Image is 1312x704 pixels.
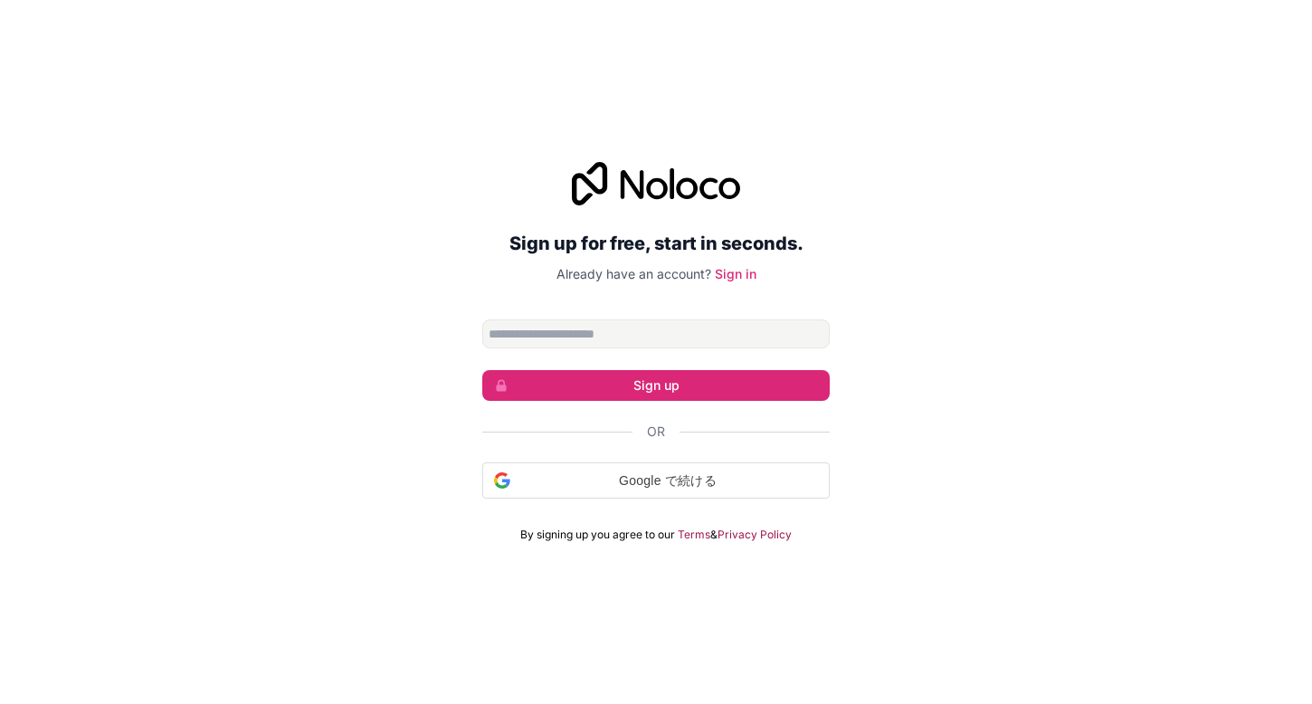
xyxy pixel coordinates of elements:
span: By signing up you agree to our [520,528,675,542]
span: Or [647,423,665,441]
input: Email address [482,319,830,348]
span: Google で続ける [518,471,818,490]
a: Terms [678,528,710,542]
button: Sign up [482,370,830,401]
span: Already have an account? [556,266,711,281]
a: Sign in [715,266,756,281]
span: & [710,528,718,542]
a: Privacy Policy [718,528,792,542]
div: Google で続ける [482,462,830,499]
h2: Sign up for free, start in seconds. [482,227,830,260]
